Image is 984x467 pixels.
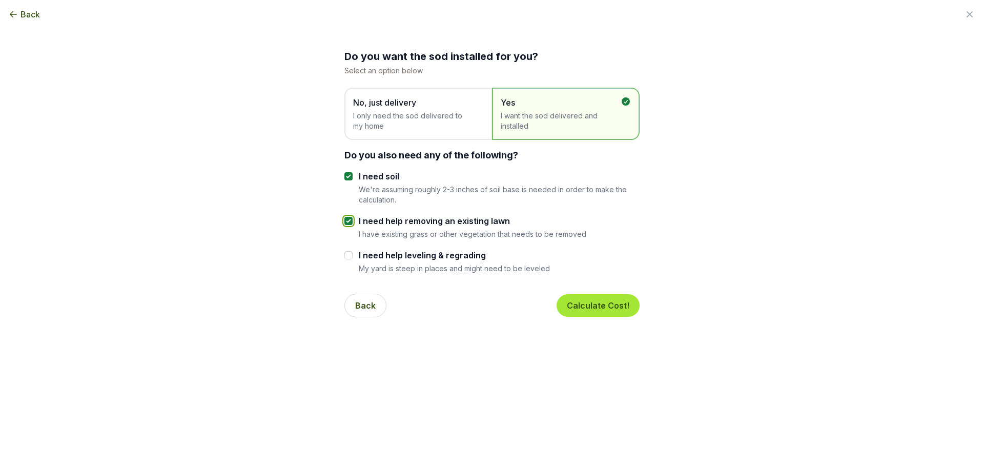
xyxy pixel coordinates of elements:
[359,215,586,227] label: I need help removing an existing lawn
[353,96,473,109] span: No, just delivery
[359,229,586,239] p: I have existing grass or other vegetation that needs to be removed
[359,185,640,205] p: We're assuming roughly 2-3 inches of soil base is needed in order to make the calculation.
[344,148,640,162] div: Do you also need any of the following?
[344,49,640,64] h2: Do you want the sod installed for you?
[359,249,550,261] label: I need help leveling & regrading
[557,294,640,317] button: Calculate Cost!
[359,263,550,273] p: My yard is steep in places and might need to be leveled
[8,8,40,21] button: Back
[344,66,640,75] p: Select an option below
[501,111,621,131] span: I want the sod delivered and installed
[501,96,621,109] span: Yes
[353,111,473,131] span: I only need the sod delivered to my home
[344,294,386,317] button: Back
[359,170,640,182] label: I need soil
[20,8,40,21] span: Back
